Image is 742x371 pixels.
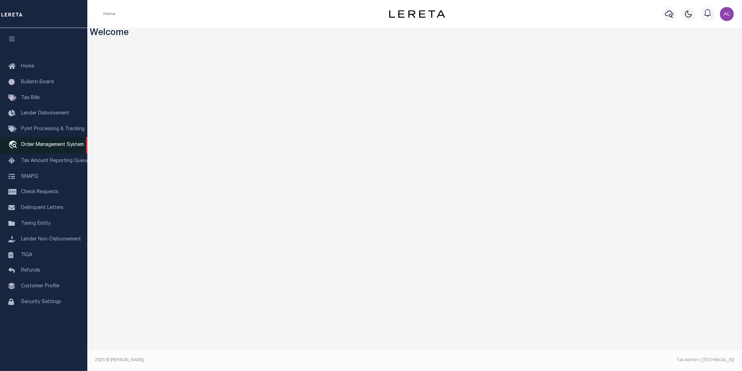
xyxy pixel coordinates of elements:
[21,205,64,210] span: Delinquent Letters
[21,252,32,257] span: TIQA
[21,190,58,195] span: Check Requests
[21,111,70,116] span: Lender Disbursement
[90,28,740,39] h3: Welcome
[720,7,734,21] img: svg+xml;base64,PHN2ZyB4bWxucz0iaHR0cDovL3d3dy53My5vcmcvMjAwMC9zdmciIHBvaW50ZXItZXZlbnRzPSJub25lIi...
[90,357,415,363] div: 2025 © [PERSON_NAME].
[420,357,734,363] div: Tax Admin v.[TECHNICAL_ID]
[21,159,89,163] span: Tax Amount Reporting Queue
[21,174,38,179] span: SNAPQ
[21,221,51,226] span: Taxing Entity
[21,237,81,242] span: Lender Non-Disbursement
[21,284,59,289] span: Customer Profile
[21,96,40,100] span: Tax Bills
[21,300,61,304] span: Security Settings
[21,268,40,273] span: Refunds
[21,127,85,132] span: Pymt Processing & Tracking
[389,10,445,18] img: logo-dark.svg
[21,80,54,85] span: Bulletin Board
[21,64,34,69] span: Home
[8,141,20,150] i: travel_explore
[21,142,84,147] span: Order Management System
[103,11,115,17] li: Home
